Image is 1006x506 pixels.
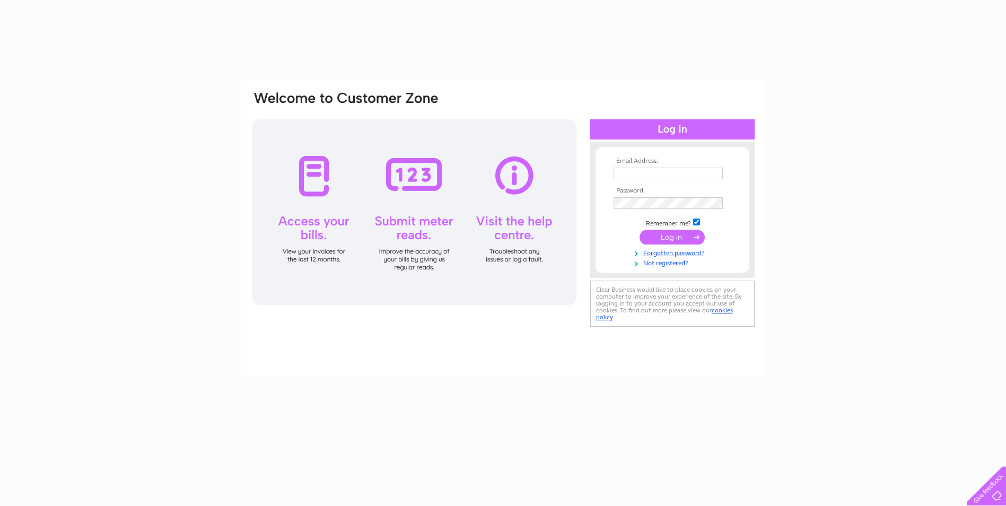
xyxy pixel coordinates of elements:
[614,247,734,257] a: Forgotten password?
[590,281,755,327] div: Clear Business would like to place cookies on your computer to improve your experience of the sit...
[614,257,734,267] a: Not registered?
[596,307,733,321] a: cookies policy
[611,158,734,165] th: Email Address:
[640,230,705,245] input: Submit
[611,217,734,228] td: Remember me?
[611,187,734,195] th: Password:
